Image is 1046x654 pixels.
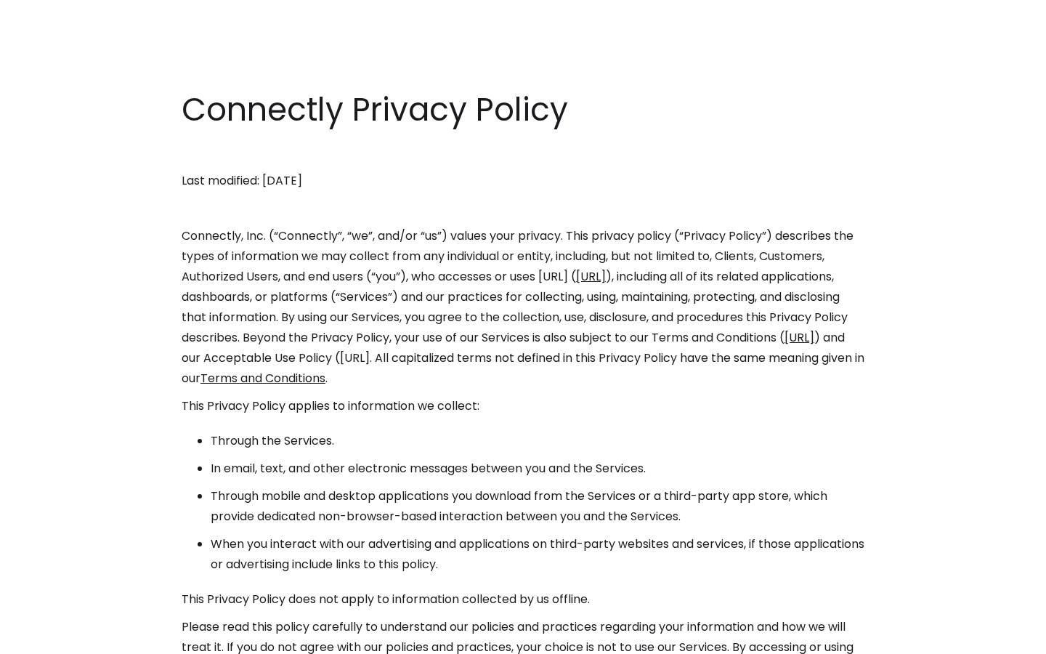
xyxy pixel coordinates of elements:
[182,226,864,389] p: Connectly, Inc. (“Connectly”, “we”, and/or “us”) values your privacy. This privacy policy (“Priva...
[182,198,864,219] p: ‍
[211,459,864,479] li: In email, text, and other electronic messages between you and the Services.
[200,370,325,387] a: Terms and Conditions
[784,329,814,346] a: [URL]
[15,627,87,649] aside: Language selected: English
[182,396,864,416] p: This Privacy Policy applies to information we collect:
[211,486,864,527] li: Through mobile and desktop applications you download from the Services or a third-party app store...
[211,534,864,575] li: When you interact with our advertising and applications on third-party websites and services, if ...
[182,87,864,132] h1: Connectly Privacy Policy
[182,143,864,163] p: ‍
[29,629,87,649] ul: Language list
[211,431,864,451] li: Through the Services.
[182,171,864,191] p: Last modified: [DATE]
[576,268,606,285] a: [URL]
[182,589,864,610] p: This Privacy Policy does not apply to information collected by us offline.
